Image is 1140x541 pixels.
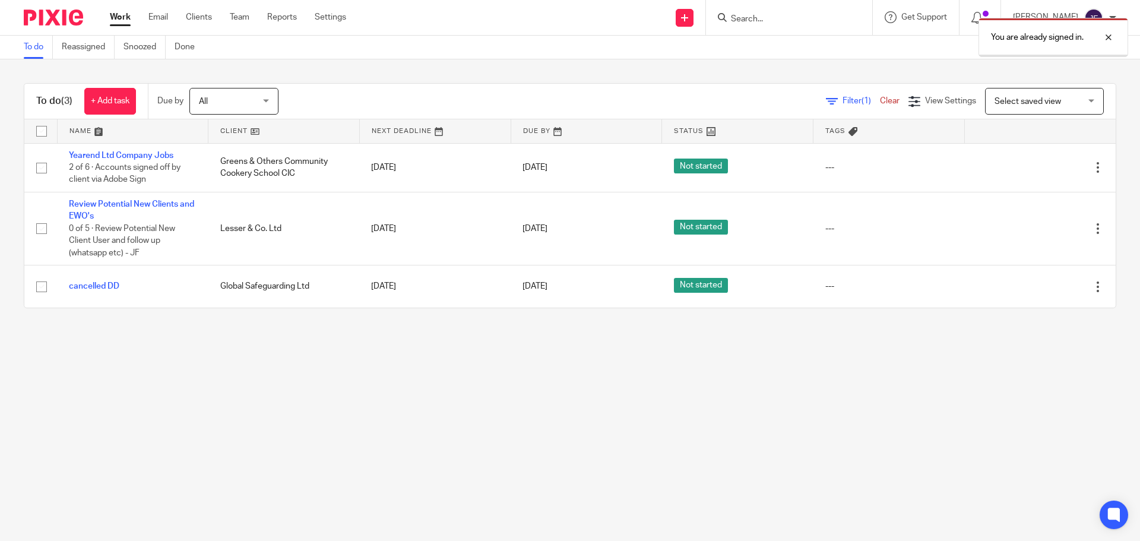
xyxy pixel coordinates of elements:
[148,11,168,23] a: Email
[1084,8,1103,27] img: svg%3E
[862,97,871,105] span: (1)
[69,282,119,290] a: cancelled DD
[843,97,880,105] span: Filter
[84,88,136,115] a: + Add task
[995,97,1061,106] span: Select saved view
[522,163,547,172] span: [DATE]
[925,97,976,105] span: View Settings
[69,224,175,257] span: 0 of 5 · Review Potential New Client User and follow up (whatsapp etc) - JF
[208,265,360,308] td: Global Safeguarding Ltd
[69,163,180,184] span: 2 of 6 · Accounts signed off by client via Adobe Sign
[208,143,360,192] td: Greens & Others Community Cookery School CIC
[674,159,728,173] span: Not started
[359,143,511,192] td: [DATE]
[674,220,728,235] span: Not started
[62,36,115,59] a: Reassigned
[825,223,953,235] div: ---
[110,11,131,23] a: Work
[522,224,547,233] span: [DATE]
[24,36,53,59] a: To do
[69,200,194,220] a: Review Potential New Clients and EWO's
[674,278,728,293] span: Not started
[991,31,1084,43] p: You are already signed in.
[36,95,72,107] h1: To do
[359,265,511,308] td: [DATE]
[69,151,173,160] a: Yearend Ltd Company Jobs
[230,11,249,23] a: Team
[825,128,845,134] span: Tags
[315,11,346,23] a: Settings
[359,192,511,265] td: [DATE]
[267,11,297,23] a: Reports
[24,10,83,26] img: Pixie
[175,36,204,59] a: Done
[199,97,208,106] span: All
[880,97,900,105] a: Clear
[61,96,72,106] span: (3)
[123,36,166,59] a: Snoozed
[825,162,953,173] div: ---
[208,192,360,265] td: Lesser & Co. Ltd
[825,280,953,292] div: ---
[522,282,547,290] span: [DATE]
[157,95,183,107] p: Due by
[186,11,212,23] a: Clients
